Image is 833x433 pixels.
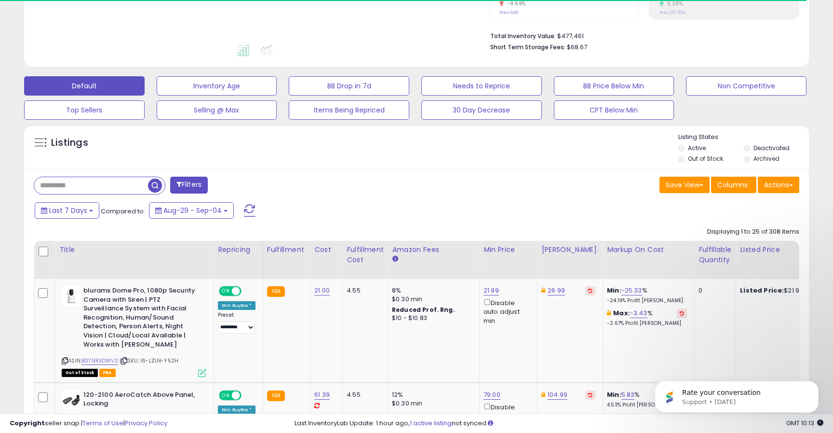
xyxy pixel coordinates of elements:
small: Amazon Fees. [392,255,398,264]
p: 4.53% Profit [PERSON_NAME] [607,402,687,408]
small: FBA [267,391,285,401]
div: Amazon Fees [392,245,475,255]
span: OFF [240,287,255,295]
img: 41MYRcN7Y4L._SL40_.jpg [62,391,81,410]
div: ASIN: [62,286,206,376]
label: Out of Stock [688,154,723,163]
a: 1 active listing [410,419,452,428]
p: -24.19% Profit [PERSON_NAME] [607,297,687,304]
a: Terms of Use [82,419,123,428]
a: -3.43 [630,308,647,318]
div: Title [59,245,210,255]
span: OFF [240,391,255,399]
b: Reduced Prof. Rng. [392,306,455,314]
div: Markup on Cost [607,245,690,255]
div: Listed Price [740,245,823,255]
span: $68.67 [567,42,587,52]
div: % [607,286,687,304]
span: | SKU: I6-LZLN-Y52H [120,357,178,364]
div: Last InventoryLab Update: 1 hour ago, not synced. [295,419,823,428]
a: 21.00 [314,286,330,295]
button: Items Being Repriced [289,100,409,120]
div: 8% [392,286,472,295]
div: Repricing [218,245,259,255]
button: Needs to Reprice [421,76,542,96]
p: Listing States: [678,133,808,142]
a: 61.39 [314,390,330,400]
a: 79.00 [484,390,500,400]
div: Win BuyBox * [218,301,255,310]
div: 4.55 [347,286,380,295]
button: CPT Below Min [554,100,674,120]
iframe: Intercom notifications message [640,361,833,428]
b: Listed Price: [740,286,784,295]
div: Disable auto adjust min [484,402,530,430]
div: $10 - $10.83 [392,314,472,322]
button: Selling @ Max [157,100,277,120]
th: The percentage added to the cost of goods (COGS) that forms the calculator for Min & Max prices. [603,241,695,279]
button: Last 7 Days [35,202,99,219]
button: BB Price Below Min [554,76,674,96]
a: -25.33 [621,286,642,295]
strong: Copyright [10,419,45,428]
span: Aug-29 - Sep-04 [163,206,222,215]
button: Default [24,76,145,96]
b: Max: [613,308,630,318]
a: Privacy Policy [125,419,167,428]
div: Disable auto adjust min [484,297,530,325]
div: Cost [314,245,338,255]
span: Columns [717,180,748,190]
div: Fulfillable Quantity [699,245,732,265]
h5: Listings [51,136,88,150]
button: Filters [170,177,208,194]
button: 30 Day Decrease [421,100,542,120]
b: Total Inventory Value: [490,32,556,40]
a: 5.83 [621,390,635,400]
b: Min: [607,286,621,295]
div: Min Price [484,245,533,255]
button: Non Competitive [686,76,806,96]
div: Preset: [218,312,255,334]
a: 26.99 [548,286,565,295]
button: Inventory Age [157,76,277,96]
b: 120-2100 AeroCatch Above Panel, Locking [83,391,201,411]
span: All listings that are currently out of stock and unavailable for purchase on Amazon [62,369,98,377]
a: 104.99 [548,390,567,400]
button: BB Drop in 7d [289,76,409,96]
div: % [607,391,687,408]
span: ON [220,391,232,399]
p: -2.67% Profit [PERSON_NAME] [607,320,687,327]
div: [PERSON_NAME] [541,245,599,255]
a: 21.99 [484,286,499,295]
label: Active [688,144,706,152]
button: Save View [659,177,710,193]
div: Fulfillment Cost [347,245,384,265]
b: blurams Dome Pro, 1080p Security Camera with Siren | PTZ Surveillance System with Facial Recognit... [83,286,201,351]
a: B07NRXDWVS [81,357,118,365]
button: Top Sellers [24,100,145,120]
li: $477,461 [490,29,792,41]
span: Last 7 Days [49,206,87,215]
div: 0 [699,286,728,295]
b: Min: [607,390,621,399]
div: Displaying 1 to 25 of 308 items [707,227,799,237]
span: FBA [99,369,116,377]
span: Compared to: [101,207,145,216]
span: ON [220,287,232,295]
div: seller snap | | [10,419,167,428]
button: Actions [758,177,799,193]
div: $0.30 min [392,295,472,304]
button: Columns [711,177,756,193]
div: $0.30 min [392,399,472,408]
label: Deactivated [753,144,790,152]
div: $21.99 [740,286,820,295]
small: Prev: 30.70% [659,10,685,15]
div: Fulfillment [267,245,306,255]
label: Archived [753,154,779,163]
div: % [607,309,687,327]
small: Prev: 640 [499,10,519,15]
